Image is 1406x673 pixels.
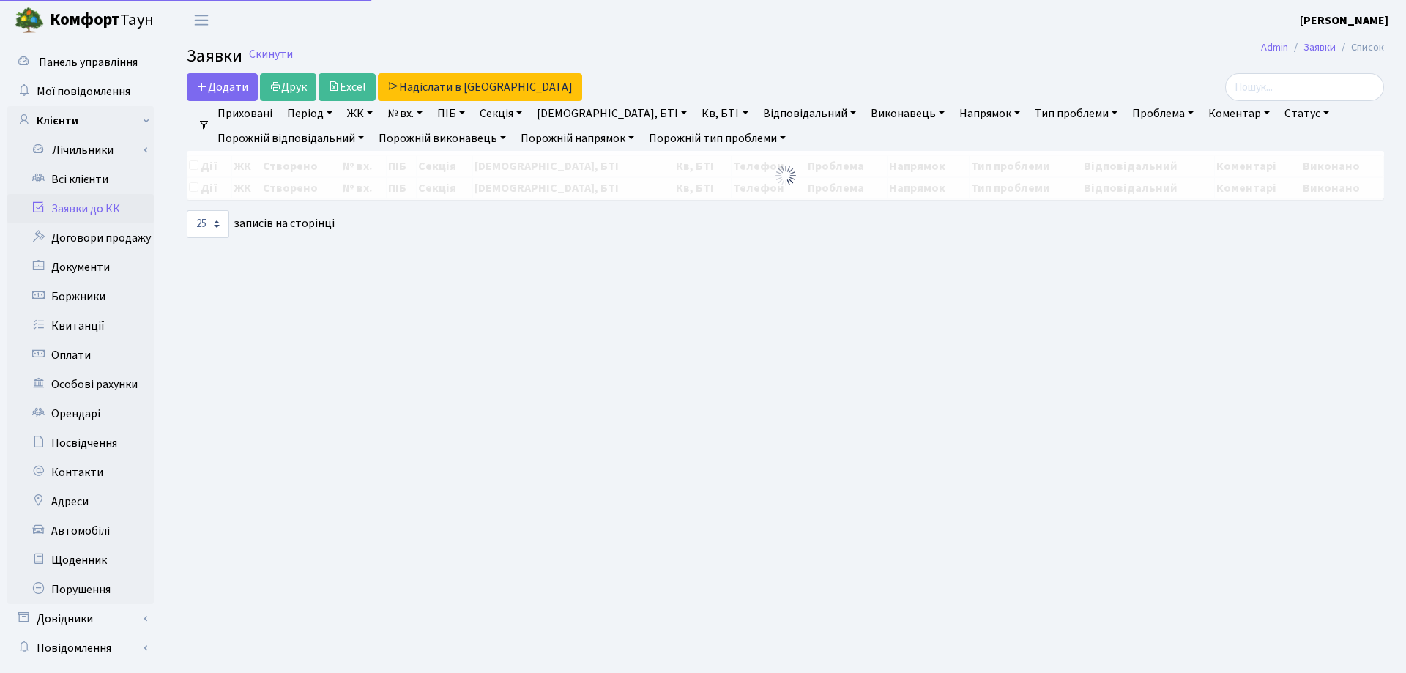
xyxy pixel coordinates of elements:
a: Заявки [1303,40,1336,55]
button: Переключити навігацію [183,8,220,32]
a: Кв, БТІ [696,101,754,126]
a: Контакти [7,458,154,487]
a: № вх. [382,101,428,126]
a: Договори продажу [7,223,154,253]
a: Тип проблеми [1029,101,1123,126]
span: Таун [50,8,154,33]
label: записів на сторінці [187,210,335,238]
a: Особові рахунки [7,370,154,399]
a: Орендарі [7,399,154,428]
a: Порушення [7,575,154,604]
input: Пошук... [1225,73,1384,101]
a: ЖК [341,101,379,126]
a: Статус [1279,101,1335,126]
a: Заявки до КК [7,194,154,223]
span: Додати [196,79,248,95]
b: Комфорт [50,8,120,31]
a: ПІБ [431,101,471,126]
span: Мої повідомлення [37,83,130,100]
a: Період [281,101,338,126]
a: Квитанції [7,311,154,341]
a: Лічильники [17,135,154,165]
nav: breadcrumb [1239,32,1406,63]
a: Надіслати в [GEOGRAPHIC_DATA] [378,73,582,101]
a: Довідники [7,604,154,633]
a: Коментар [1202,101,1276,126]
a: Напрямок [953,101,1026,126]
a: Документи [7,253,154,282]
span: Заявки [187,43,242,69]
a: Порожній тип проблеми [643,126,792,151]
select: записів на сторінці [187,210,229,238]
img: logo.png [15,6,44,35]
a: Щоденник [7,546,154,575]
a: Клієнти [7,106,154,135]
a: Приховані [212,101,278,126]
a: Admin [1261,40,1288,55]
a: Порожній відповідальний [212,126,370,151]
a: Додати [187,73,258,101]
a: Секція [474,101,528,126]
a: Посвідчення [7,428,154,458]
a: Оплати [7,341,154,370]
a: Excel [319,73,376,101]
li: Список [1336,40,1384,56]
a: [DEMOGRAPHIC_DATA], БТІ [531,101,693,126]
a: [PERSON_NAME] [1300,12,1388,29]
img: Обробка... [774,164,797,187]
a: Відповідальний [757,101,862,126]
span: Панель управління [39,54,138,70]
a: Виконавець [865,101,951,126]
a: Друк [260,73,316,101]
a: Проблема [1126,101,1199,126]
a: Панель управління [7,48,154,77]
a: Мої повідомлення [7,77,154,106]
a: Всі клієнти [7,165,154,194]
a: Порожній напрямок [515,126,640,151]
a: Скинути [249,48,293,62]
a: Повідомлення [7,633,154,663]
a: Порожній виконавець [373,126,512,151]
a: Боржники [7,282,154,311]
a: Автомобілі [7,516,154,546]
a: Адреси [7,487,154,516]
